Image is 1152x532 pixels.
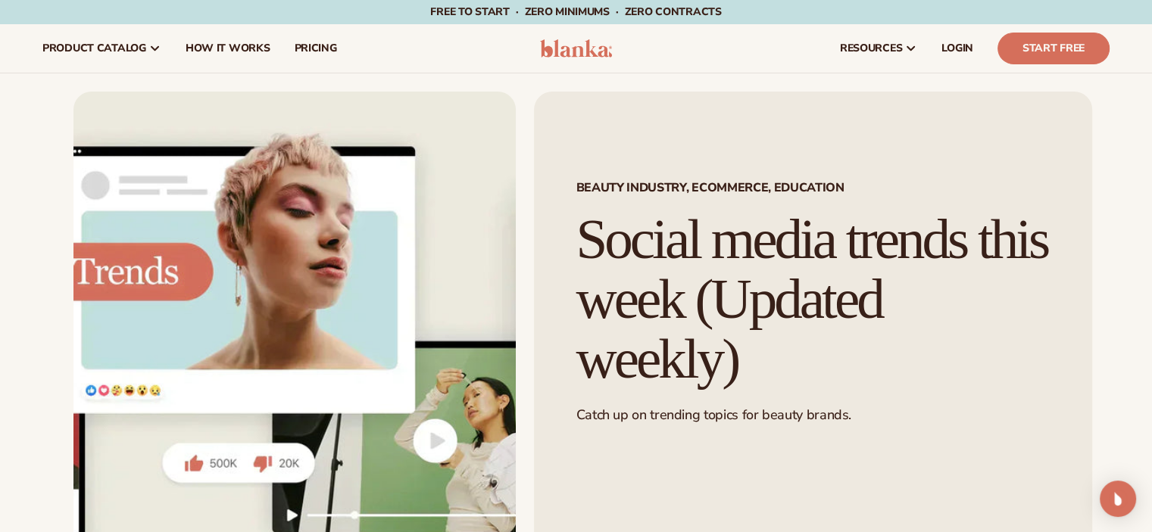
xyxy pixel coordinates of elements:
[997,33,1110,64] a: Start Free
[576,406,851,424] span: Catch up on trending topics for beauty brands.
[430,5,721,19] span: Free to start · ZERO minimums · ZERO contracts
[30,24,173,73] a: product catalog
[576,210,1050,388] h1: Social media trends this week (Updated weekly)
[929,24,985,73] a: LOGIN
[282,24,348,73] a: pricing
[840,42,902,54] span: resources
[828,24,929,73] a: resources
[1100,481,1136,517] div: Open Intercom Messenger
[42,42,146,54] span: product catalog
[294,42,336,54] span: pricing
[173,24,283,73] a: How It Works
[576,182,1050,194] span: Beauty Industry, Ecommerce, Education
[941,42,973,54] span: LOGIN
[540,39,612,58] img: logo
[186,42,270,54] span: How It Works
